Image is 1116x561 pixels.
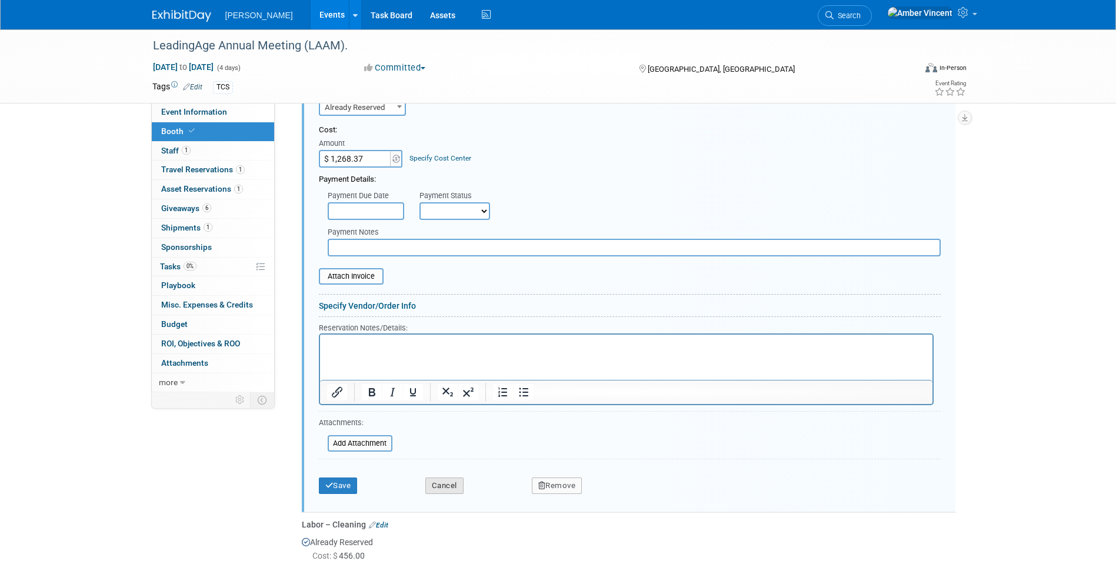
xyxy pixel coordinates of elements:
img: Amber Vincent [887,6,953,19]
span: Sponsorships [161,242,212,252]
div: Event Format [846,61,967,79]
span: Attachments [161,358,208,368]
span: Budget [161,319,188,329]
div: Payment Status [419,191,498,202]
button: Numbered list [493,384,513,400]
div: Labor – Cleaning [302,519,955,530]
span: Playbook [161,280,195,290]
span: [DATE] [DATE] [152,62,214,72]
img: Format-Inperson.png [925,63,937,72]
a: Giveaways6 [152,199,274,218]
a: Travel Reservations1 [152,161,274,179]
a: ROI, Objectives & ROO [152,335,274,353]
span: ROI, Objectives & ROO [161,339,240,348]
span: [GEOGRAPHIC_DATA], [GEOGRAPHIC_DATA] [648,65,795,74]
span: Shipments [161,223,212,232]
button: Bold [362,384,382,400]
span: Misc. Expenses & Credits [161,300,253,309]
a: Edit [369,521,388,529]
span: to [178,62,189,72]
span: Event Information [161,107,227,116]
a: Search [818,5,872,26]
td: Personalize Event Tab Strip [230,392,251,408]
span: Giveaways [161,203,211,213]
button: Subscript [438,384,458,400]
button: Remove [532,477,582,494]
span: Staff [161,146,191,155]
span: Already Reserved [319,98,406,116]
a: Attachments [152,354,274,373]
span: 456.00 [312,551,369,560]
span: Asset Reservations [161,184,243,193]
a: Booth [152,122,274,141]
span: Search [834,11,861,20]
button: Superscript [458,384,478,400]
span: Cost: $ [312,551,339,560]
div: Payment Due Date [328,191,402,202]
span: Travel Reservations [161,165,245,174]
a: Staff1 [152,142,274,161]
i: Booth reservation complete [189,128,195,134]
div: In-Person [939,64,967,72]
button: Underline [403,384,423,400]
span: 0% [184,262,196,271]
a: Event Information [152,103,274,122]
a: Asset Reservations1 [152,180,274,199]
div: Amount [319,138,404,150]
button: Committed [360,62,430,74]
div: TCS [213,81,233,93]
a: Edit [183,83,202,91]
span: 1 [234,185,243,193]
button: Italic [382,384,402,400]
div: Payment Notes [328,227,941,239]
a: Tasks0% [152,258,274,276]
a: Specify Vendor/Order Info [319,301,416,310]
span: [PERSON_NAME] [225,11,293,20]
div: Reservation Notes/Details: [319,322,934,333]
div: LeadingAge Annual Meeting (LAAM). [149,35,898,56]
a: Shipments1 [152,219,274,238]
span: 1 [182,146,191,155]
td: Tags [152,81,202,94]
button: Insert/edit link [327,384,347,400]
div: Cost: [319,125,941,136]
span: more [159,378,178,387]
a: Playbook [152,276,274,295]
img: ExhibitDay [152,10,211,22]
span: Booth [161,126,197,136]
button: Save [319,477,358,494]
td: Toggle Event Tabs [250,392,274,408]
span: 1 [204,223,212,232]
span: Already Reserved [320,99,405,116]
button: Cancel [425,477,464,494]
span: Tasks [160,262,196,271]
span: 6 [202,203,211,212]
span: 1 [236,165,245,174]
a: Misc. Expenses & Credits [152,296,274,315]
div: Event Rating [934,81,966,86]
div: Attachments: [319,418,392,431]
div: Payment Details: [319,168,941,185]
a: Budget [152,315,274,334]
iframe: Rich Text Area [320,335,932,380]
button: Bullet list [514,384,534,400]
a: more [152,373,274,392]
a: Sponsorships [152,238,274,257]
span: (4 days) [216,64,241,72]
a: Specify Cost Center [409,154,471,162]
